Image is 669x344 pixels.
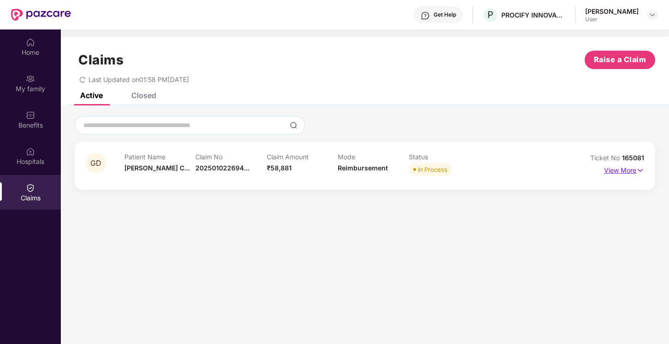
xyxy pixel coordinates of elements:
[338,153,409,161] p: Mode
[26,183,35,192] img: svg+xml;base64,PHN2ZyBpZD0iQ2xhaW0iIHhtbG5zPSJodHRwOi8vd3d3LnczLm9yZy8yMDAwL3N2ZyIgd2lkdGg9IjIwIi...
[590,154,622,162] span: Ticket No
[267,153,338,161] p: Claim Amount
[585,7,639,16] div: [PERSON_NAME]
[290,122,297,129] img: svg+xml;base64,PHN2ZyBpZD0iU2VhcmNoLTMyeDMyIiB4bWxucz0iaHR0cDovL3d3dy53My5vcmcvMjAwMC9zdmciIHdpZH...
[26,111,35,120] img: svg+xml;base64,PHN2ZyBpZD0iQmVuZWZpdHMiIHhtbG5zPSJodHRwOi8vd3d3LnczLm9yZy8yMDAwL3N2ZyIgd2lkdGg9Ij...
[338,164,388,172] span: Reimbursement
[636,165,644,175] img: svg+xml;base64,PHN2ZyB4bWxucz0iaHR0cDovL3d3dy53My5vcmcvMjAwMC9zdmciIHdpZHRoPSIxNyIgaGVpZ2h0PSIxNy...
[267,164,292,172] span: ₹58,881
[585,16,639,23] div: User
[409,153,480,161] p: Status
[90,159,101,167] span: GD
[80,91,103,100] div: Active
[26,74,35,83] img: svg+xml;base64,PHN2ZyB3aWR0aD0iMjAiIGhlaWdodD0iMjAiIHZpZXdCb3g9IjAgMCAyMCAyMCIgZmlsbD0ibm9uZSIgeG...
[11,9,71,21] img: New Pazcare Logo
[649,11,656,18] img: svg+xml;base64,PHN2ZyBpZD0iRHJvcGRvd24tMzJ4MzIiIHhtbG5zPSJodHRwOi8vd3d3LnczLm9yZy8yMDAwL3N2ZyIgd2...
[421,11,430,20] img: svg+xml;base64,PHN2ZyBpZD0iSGVscC0zMngzMiIgeG1sbnM9Imh0dHA6Ly93d3cudzMub3JnLzIwMDAvc3ZnIiB3aWR0aD...
[195,164,249,172] span: 202501022694...
[622,154,644,162] span: 165081
[131,91,156,100] div: Closed
[88,76,189,83] span: Last Updated on 01:58 PM[DATE]
[585,51,655,69] button: Raise a Claim
[418,165,447,174] div: In Process
[195,153,266,161] p: Claim No
[26,38,35,47] img: svg+xml;base64,PHN2ZyBpZD0iSG9tZSIgeG1sbnM9Imh0dHA6Ly93d3cudzMub3JnLzIwMDAvc3ZnIiB3aWR0aD0iMjAiIG...
[594,54,646,65] span: Raise a Claim
[434,11,456,18] div: Get Help
[124,153,195,161] p: Patient Name
[604,163,644,175] p: View More
[78,52,123,68] h1: Claims
[487,9,493,20] span: P
[26,147,35,156] img: svg+xml;base64,PHN2ZyBpZD0iSG9zcGl0YWxzIiB4bWxucz0iaHR0cDovL3d3dy53My5vcmcvMjAwMC9zdmciIHdpZHRoPS...
[124,164,190,172] span: [PERSON_NAME] C...
[501,11,566,19] div: PROCIFY INNOVATIONS PRIVATE LIMITED
[79,76,86,83] span: redo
